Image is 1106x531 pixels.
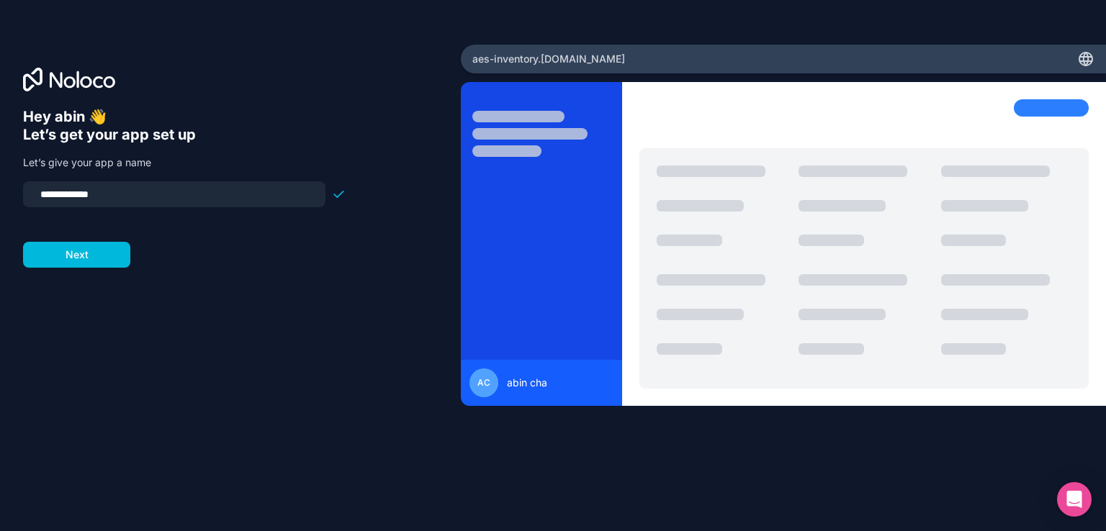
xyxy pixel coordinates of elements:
span: aes-inventory .[DOMAIN_NAME] [472,52,625,66]
h6: Let’s get your app set up [23,126,346,144]
span: ac [477,377,490,389]
h6: Hey abin 👋 [23,108,346,126]
span: abin cha [507,376,547,390]
p: Let’s give your app a name [23,155,346,170]
div: Open Intercom Messenger [1057,482,1092,517]
button: Next [23,242,130,268]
